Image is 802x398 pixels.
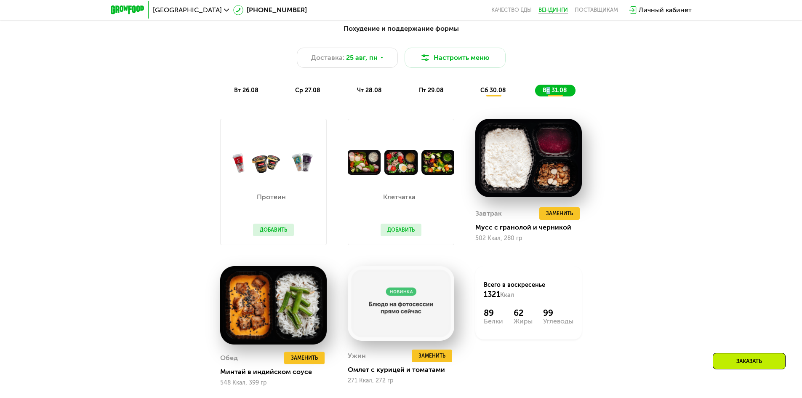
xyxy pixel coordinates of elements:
[538,7,568,13] a: Вендинги
[152,24,650,34] div: Похудение и поддержание формы
[348,350,366,362] div: Ужин
[220,352,238,364] div: Обед
[639,5,692,15] div: Личный кабинет
[233,5,307,15] a: [PHONE_NUMBER]
[475,235,582,242] div: 502 Ккал, 280 гр
[253,194,290,200] p: Протеин
[220,368,333,376] div: Минтай в индийском соусе
[543,318,573,325] div: Углеводы
[284,352,325,364] button: Заменить
[412,350,452,362] button: Заменить
[491,7,532,13] a: Качество еды
[346,53,378,63] span: 25 авг, пн
[291,354,318,362] span: Заменить
[514,308,533,318] div: 62
[381,194,417,200] p: Клетчатка
[475,223,589,232] div: Мусс с гранолой и черникой
[539,207,580,220] button: Заменить
[348,366,461,374] div: Омлет с курицей и томатами
[295,87,320,94] span: ср 27.08
[220,379,327,386] div: 548 Ккал, 399 гр
[475,207,502,220] div: Завтрак
[357,87,382,94] span: чт 28.08
[543,87,567,94] span: вс 31.08
[575,7,618,13] div: поставщикам
[348,377,454,384] div: 271 Ккал, 272 гр
[418,352,445,360] span: Заменить
[484,308,503,318] div: 89
[381,224,421,236] button: Добавить
[546,209,573,218] span: Заменить
[484,318,503,325] div: Белки
[311,53,344,63] span: Доставка:
[514,318,533,325] div: Жиры
[500,291,514,299] span: Ккал
[543,308,573,318] div: 99
[253,224,294,236] button: Добавить
[713,353,786,369] div: Заказать
[234,87,258,94] span: вт 26.08
[153,7,222,13] span: [GEOGRAPHIC_DATA]
[484,281,573,299] div: Всего в воскресенье
[419,87,444,94] span: пт 29.08
[480,87,506,94] span: сб 30.08
[405,48,506,68] button: Настроить меню
[484,290,500,299] span: 1321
